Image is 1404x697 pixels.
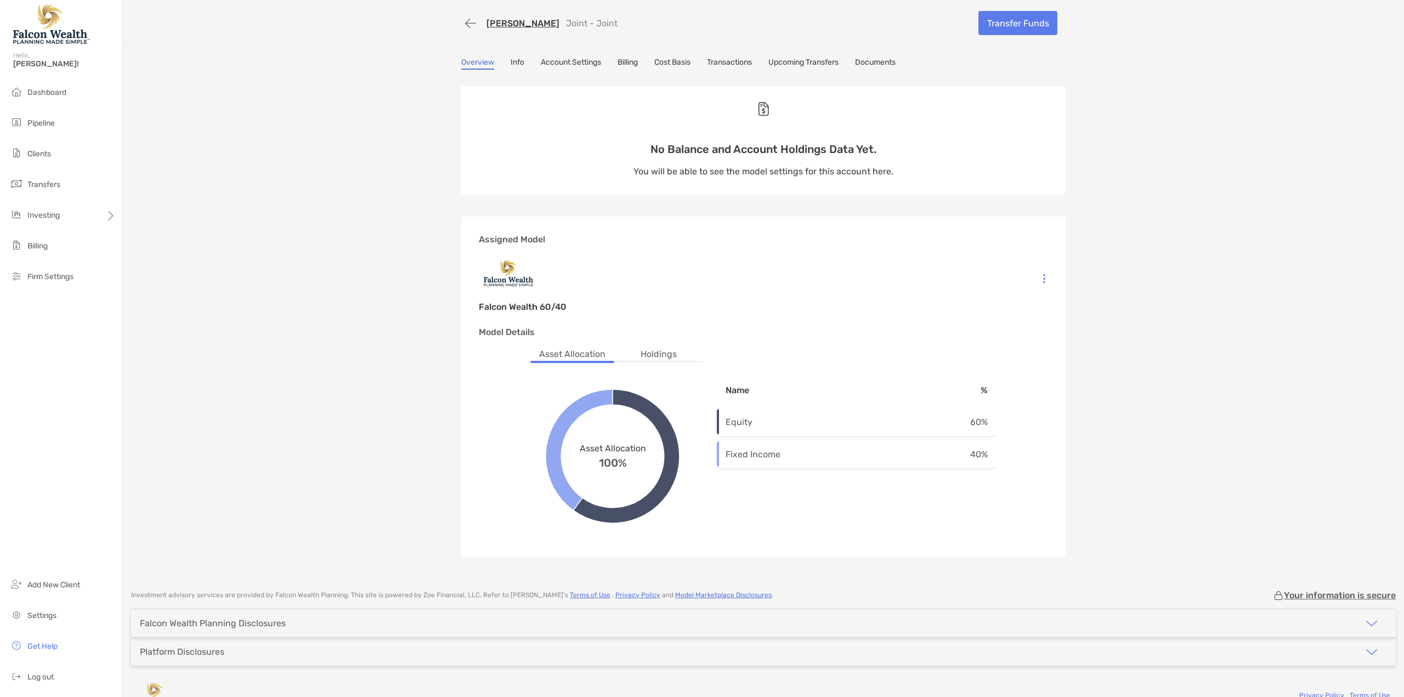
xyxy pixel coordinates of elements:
[10,639,23,652] img: get-help icon
[140,647,224,657] div: Platform Disclosures
[935,415,988,429] p: 60 %
[131,591,773,599] p: Investment advisory services are provided by Falcon Wealth Planning . This site is powered by Zoe...
[10,670,23,683] img: logout icon
[27,272,73,281] span: Firm Settings
[566,18,618,29] p: Joint - Joint
[1284,590,1396,600] p: Your information is secure
[13,4,90,44] img: Falcon Wealth Planning Logo
[10,146,23,160] img: clients icon
[27,211,60,220] span: Investing
[726,383,830,397] p: Name
[654,58,690,70] a: Cost Basis
[632,348,686,361] li: Holdings
[27,642,58,651] span: Get Help
[726,447,830,461] p: Fixed Income
[479,302,567,312] h3: Falcon Wealth 60/40
[530,348,614,361] li: Asset Allocation
[615,591,660,599] a: Privacy Policy
[10,116,23,129] img: pipeline icon
[461,58,494,70] a: Overview
[27,611,56,620] span: Settings
[479,325,1048,339] p: Model Details
[27,88,66,97] span: Dashboard
[10,577,23,591] img: add_new_client icon
[855,58,896,70] a: Documents
[599,454,627,469] span: 100%
[10,269,23,282] img: firm-settings icon
[633,143,893,156] p: No Balance and Account Holdings Data Yet.
[27,180,60,189] span: Transfers
[1043,274,1045,284] img: Icon List Menu
[570,591,610,599] a: Terms of Use
[13,59,116,69] span: [PERSON_NAME]!
[10,177,23,190] img: transfers icon
[27,241,48,251] span: Billing
[479,253,1048,293] img: Company image
[541,58,601,70] a: Account Settings
[10,608,23,621] img: settings icon
[935,383,988,397] p: %
[1365,645,1378,659] img: icon arrow
[935,447,988,461] p: 40 %
[707,58,752,70] a: Transactions
[580,443,646,454] span: Asset Allocation
[486,18,559,29] a: [PERSON_NAME]
[10,239,23,252] img: billing icon
[978,11,1057,35] a: Transfer Funds
[27,149,51,158] span: Clients
[511,58,524,70] a: Info
[1365,617,1378,630] img: icon arrow
[618,58,638,70] a: Billing
[10,85,23,98] img: dashboard icon
[479,234,1048,245] h3: Assigned Model
[27,580,80,590] span: Add New Client
[726,415,830,429] p: Equity
[10,208,23,221] img: investing icon
[27,672,54,682] span: Log out
[675,591,772,599] a: Model Marketplace Disclosures
[27,118,55,128] span: Pipeline
[633,165,893,178] p: You will be able to see the model settings for this account here.
[768,58,839,70] a: Upcoming Transfers
[140,618,286,628] div: Falcon Wealth Planning Disclosures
